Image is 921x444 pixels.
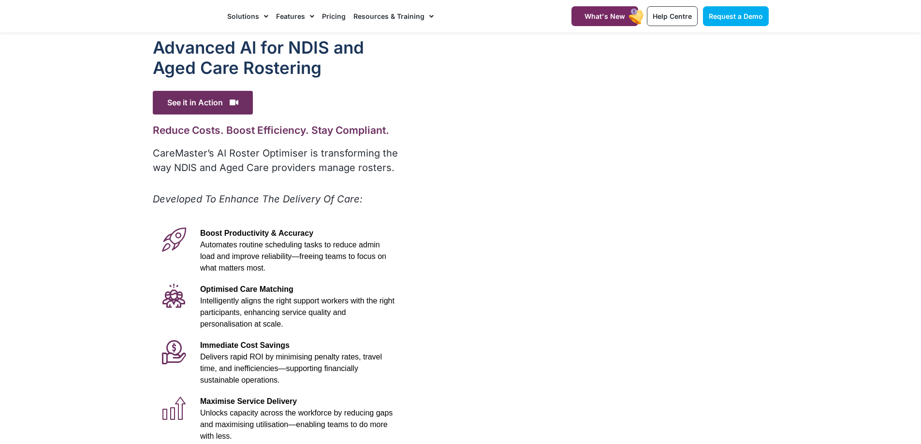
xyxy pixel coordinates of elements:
[703,6,769,26] a: Request a Demo
[585,12,625,20] span: What's New
[153,37,400,78] h1: Advanced Al for NDIS and Aged Care Rostering
[200,409,393,440] span: Unlocks capacity across the workforce by reducing gaps and maximising utilisation—enabling teams ...
[200,353,382,384] span: Delivers rapid ROI by minimising penalty rates, travel time, and inefficiencies—supporting financ...
[200,229,313,237] span: Boost Productivity & Accuracy
[653,12,692,20] span: Help Centre
[153,9,218,24] img: CareMaster Logo
[200,241,386,272] span: Automates routine scheduling tasks to reduce admin load and improve reliability—freeing teams to ...
[153,146,400,175] p: CareMaster’s AI Roster Optimiser is transforming the way NDIS and Aged Care providers manage rost...
[153,91,253,115] span: See it in Action
[571,6,638,26] a: What's New
[200,285,293,293] span: Optimised Care Matching
[200,297,395,328] span: Intelligently aligns the right support workers with the right participants, enhancing service qua...
[153,124,400,136] h2: Reduce Costs. Boost Efficiency. Stay Compliant.
[200,341,290,349] span: Immediate Cost Savings
[709,12,763,20] span: Request a Demo
[153,193,363,205] em: Developed To Enhance The Delivery Of Care:
[647,6,698,26] a: Help Centre
[200,397,297,405] span: Maximise Service Delivery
